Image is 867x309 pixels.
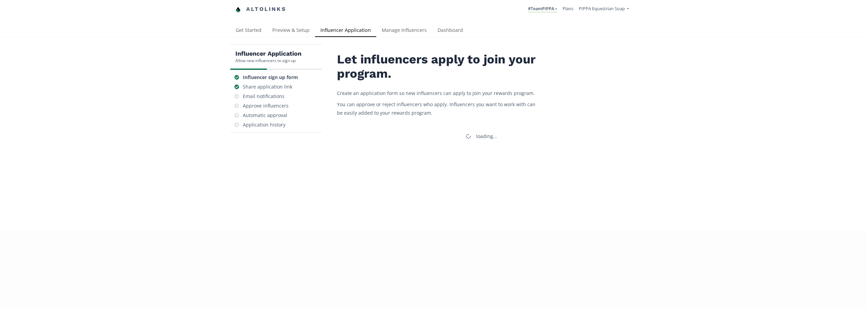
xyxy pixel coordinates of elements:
[243,112,287,119] div: Automatic approval
[376,24,432,38] a: Manage Influencers
[235,7,241,12] img: favicon-32x32.png
[235,58,301,63] div: Allow new influencers to sign up
[337,53,540,81] h2: Let influencers apply to join your program.
[243,102,289,109] div: Approve influencers
[563,5,573,12] a: Plans
[243,83,292,90] div: Share application link
[315,24,376,38] a: Influencer Application
[528,5,557,13] a: #TeamPIPPA
[476,133,497,140] div: loading...
[432,24,468,38] a: Dashboard
[235,4,286,15] a: Altolinks
[243,74,298,81] div: Influencer sign up form
[243,121,286,128] div: Application history
[235,50,301,58] h5: Influencer Application
[230,24,267,38] a: Get Started
[337,89,540,97] p: Create an application form so new influencers can apply to join your rewards program.
[579,5,629,13] a: PIPPA Equestrian Soap
[337,100,540,117] p: You can approve or reject influencers who apply. Influencers you want to work with can be easily ...
[579,5,625,12] span: PIPPA Equestrian Soap
[267,24,315,38] a: Preview & Setup
[243,93,284,100] div: Email notifications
